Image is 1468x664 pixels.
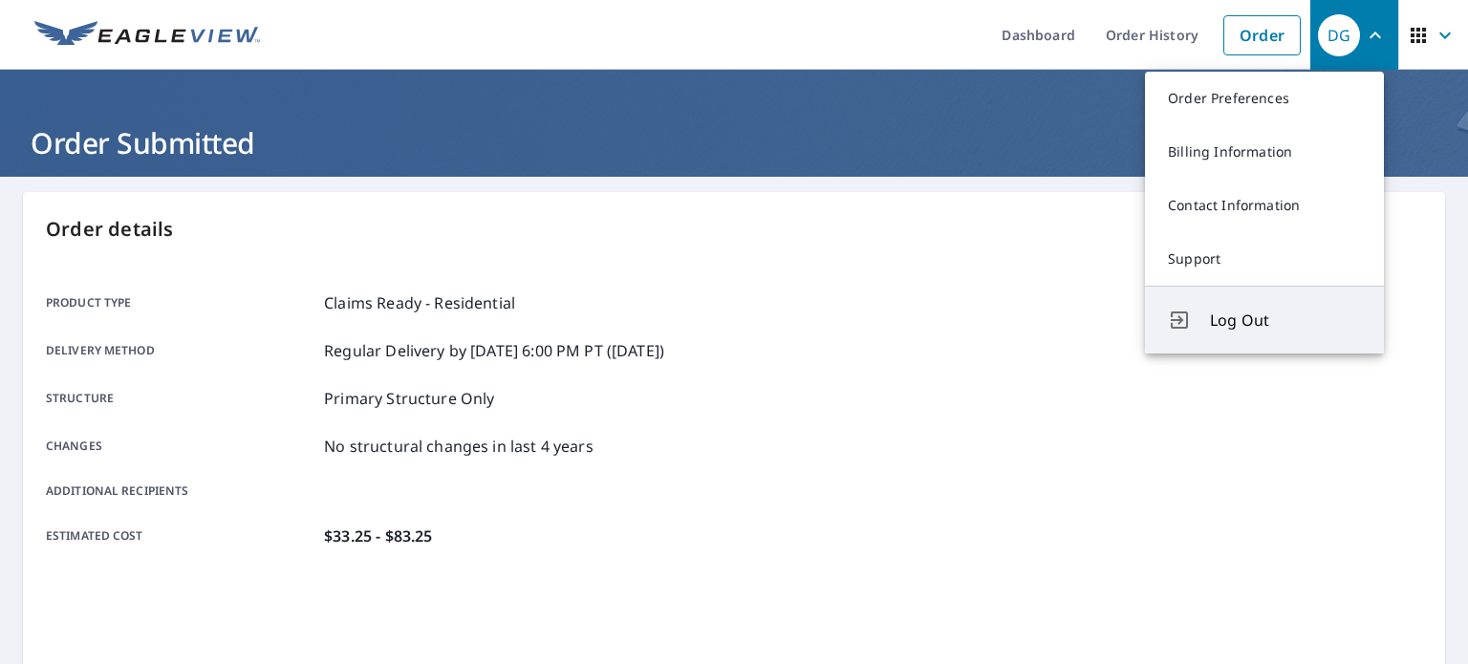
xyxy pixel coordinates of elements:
p: Product type [46,291,316,314]
button: Log Out [1145,286,1384,353]
p: Order details [46,215,1422,244]
p: No structural changes in last 4 years [324,435,594,458]
p: Changes [46,435,316,458]
img: EV Logo [34,21,260,50]
p: Structure [46,387,316,410]
p: Estimated cost [46,525,316,547]
a: Order Preferences [1145,72,1384,125]
p: Regular Delivery by [DATE] 6:00 PM PT ([DATE]) [324,339,664,362]
p: Claims Ready - Residential [324,291,515,314]
a: Order [1223,15,1301,55]
a: Billing Information [1145,125,1384,179]
a: Support [1145,232,1384,286]
div: DG [1318,14,1360,56]
p: Additional recipients [46,482,316,500]
h1: Order Submitted [23,123,1445,162]
span: Log Out [1210,309,1361,332]
p: Delivery method [46,339,316,362]
a: Contact Information [1145,179,1384,232]
p: Primary Structure Only [324,387,494,410]
p: $33.25 - $83.25 [324,525,432,547]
